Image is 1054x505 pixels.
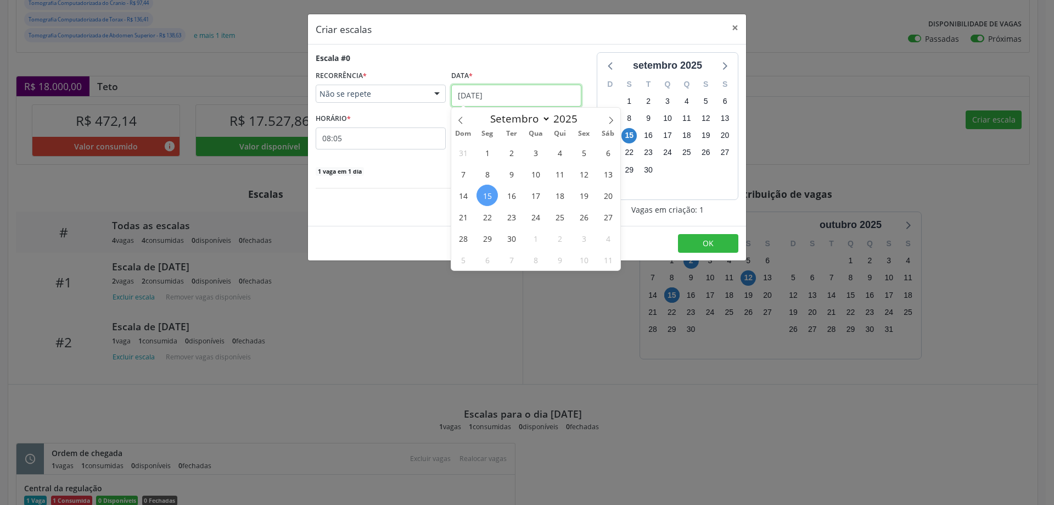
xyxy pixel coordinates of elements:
[476,227,498,249] span: Setembro 29, 2025
[316,167,364,176] span: 1 vaga em 1 dia
[621,145,637,160] span: segunda-feira, 22 de setembro de 2025
[620,76,639,93] div: S
[597,249,619,270] span: Outubro 11, 2025
[452,227,474,249] span: Setembro 28, 2025
[601,76,620,93] div: D
[452,206,474,227] span: Setembro 21, 2025
[621,128,637,143] span: segunda-feira, 15 de setembro de 2025
[573,185,595,206] span: Setembro 19, 2025
[679,93,694,109] span: quinta-feira, 4 de setembro de 2025
[452,249,474,270] span: Outubro 5, 2025
[717,93,733,109] span: sábado, 6 de setembro de 2025
[501,206,522,227] span: Setembro 23, 2025
[621,162,637,177] span: segunda-feira, 29 de setembro de 2025
[452,163,474,185] span: Setembro 7, 2025
[316,22,372,36] h5: Criar escalas
[525,142,546,163] span: Setembro 3, 2025
[679,111,694,126] span: quinta-feira, 11 de setembro de 2025
[572,130,596,137] span: Sex
[717,145,733,160] span: sábado, 27 de setembro de 2025
[549,206,570,227] span: Setembro 25, 2025
[548,130,572,137] span: Qui
[316,52,350,64] div: Escala #0
[629,58,707,73] div: setembro 2025
[316,68,367,85] label: RECORRÊNCIA
[485,111,551,126] select: Month
[698,145,714,160] span: sexta-feira, 26 de setembro de 2025
[641,93,656,109] span: terça-feira, 2 de setembro de 2025
[703,238,714,248] span: OK
[525,249,546,270] span: Outubro 8, 2025
[573,206,595,227] span: Setembro 26, 2025
[717,111,733,126] span: sábado, 13 de setembro de 2025
[597,206,619,227] span: Setembro 27, 2025
[717,128,733,143] span: sábado, 20 de setembro de 2025
[476,142,498,163] span: Setembro 1, 2025
[658,76,677,93] div: Q
[660,145,675,160] span: quarta-feira, 24 de setembro de 2025
[698,93,714,109] span: sexta-feira, 5 de setembro de 2025
[573,227,595,249] span: Outubro 3, 2025
[525,163,546,185] span: Setembro 10, 2025
[549,249,570,270] span: Outubro 9, 2025
[549,142,570,163] span: Setembro 4, 2025
[501,163,522,185] span: Setembro 9, 2025
[698,111,714,126] span: sexta-feira, 12 de setembro de 2025
[679,128,694,143] span: quinta-feira, 18 de setembro de 2025
[316,127,446,149] input: 00:00
[500,130,524,137] span: Ter
[597,163,619,185] span: Setembro 13, 2025
[451,68,473,85] label: Data
[452,142,474,163] span: Agosto 31, 2025
[724,14,746,41] button: Close
[641,145,656,160] span: terça-feira, 23 de setembro de 2025
[316,110,351,127] label: HORÁRIO
[475,130,500,137] span: Seg
[660,93,675,109] span: quarta-feira, 3 de setembro de 2025
[549,185,570,206] span: Setembro 18, 2025
[476,185,498,206] span: Setembro 15, 2025
[501,227,522,249] span: Setembro 30, 2025
[597,142,619,163] span: Setembro 6, 2025
[641,128,656,143] span: terça-feira, 16 de setembro de 2025
[549,227,570,249] span: Outubro 2, 2025
[524,130,548,137] span: Qua
[715,76,735,93] div: S
[660,111,675,126] span: quarta-feira, 10 de setembro de 2025
[451,130,475,137] span: Dom
[679,145,694,160] span: quinta-feira, 25 de setembro de 2025
[597,204,738,215] div: Vagas em criação: 1
[660,128,675,143] span: quarta-feira, 17 de setembro de 2025
[525,185,546,206] span: Setembro 17, 2025
[319,88,423,99] span: Não se repete
[451,85,581,107] input: Selecione uma data
[476,206,498,227] span: Setembro 22, 2025
[573,163,595,185] span: Setembro 12, 2025
[452,185,474,206] span: Setembro 14, 2025
[501,249,522,270] span: Outubro 7, 2025
[476,249,498,270] span: Outubro 6, 2025
[573,142,595,163] span: Setembro 5, 2025
[678,234,738,253] button: OK
[596,130,620,137] span: Sáb
[698,128,714,143] span: sexta-feira, 19 de setembro de 2025
[501,185,522,206] span: Setembro 16, 2025
[573,249,595,270] span: Outubro 10, 2025
[621,111,637,126] span: segunda-feira, 8 de setembro de 2025
[639,76,658,93] div: T
[641,111,656,126] span: terça-feira, 9 de setembro de 2025
[501,142,522,163] span: Setembro 2, 2025
[525,206,546,227] span: Setembro 24, 2025
[597,227,619,249] span: Outubro 4, 2025
[641,162,656,177] span: terça-feira, 30 de setembro de 2025
[551,112,587,126] input: Year
[621,93,637,109] span: segunda-feira, 1 de setembro de 2025
[696,76,715,93] div: S
[476,163,498,185] span: Setembro 8, 2025
[549,163,570,185] span: Setembro 11, 2025
[525,227,546,249] span: Outubro 1, 2025
[597,185,619,206] span: Setembro 20, 2025
[677,76,696,93] div: Q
